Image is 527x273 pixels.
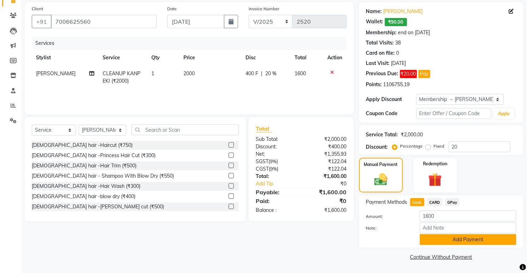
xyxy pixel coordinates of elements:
div: ₹1,600.00 [301,173,352,180]
div: Services [32,37,352,50]
div: Discount: [250,143,301,150]
div: [DEMOGRAPHIC_DATA] hair -Hair Trim (₹500) [32,162,137,170]
input: Enter Offer / Coupon Code [416,108,491,119]
div: ₹1,600.00 [301,188,352,196]
div: 1106755.19 [383,81,410,88]
span: Cash. [410,198,425,206]
span: 20 % [265,70,277,77]
a: Add Tip [250,180,310,188]
input: Search or Scan [132,124,238,135]
div: Membership: [366,29,397,36]
span: 400 F [246,70,258,77]
input: Search by Name/Mobile/Email/Code [51,15,157,28]
div: ₹122.04 [301,165,352,173]
div: ₹122.04 [301,158,352,165]
label: Amount: [361,213,414,220]
span: 9% [270,166,277,172]
span: Payment Methods [366,198,407,206]
div: end on [DATE] [398,29,430,36]
span: ₹20.00 [400,70,417,78]
span: CARD [427,198,442,206]
div: Total: [250,173,301,180]
th: Price [179,50,241,66]
div: Points: [366,81,382,88]
div: ₹1,355.93 [301,150,352,158]
div: [DATE] [391,60,406,67]
img: _cash.svg [370,172,392,187]
button: Apply [494,108,514,119]
div: [DEMOGRAPHIC_DATA] hair -Princess Hair Cut (₹300) [32,152,156,159]
span: 2000 [183,70,195,77]
button: +91 [32,15,52,28]
label: Note: [361,225,414,231]
span: CLEANUP KANPEKI (₹2000) [103,70,140,84]
input: Add Note [420,222,516,233]
th: Service [98,50,147,66]
div: Card on file: [366,49,395,57]
th: Action [323,50,347,66]
span: ₹90.00 [385,18,407,26]
div: Apply Discount [366,96,416,103]
a: Continue Without Payment [361,254,522,261]
span: [PERSON_NAME] [36,70,75,77]
div: [DEMOGRAPHIC_DATA] hair -[PERSON_NAME] cut (₹500) [32,203,164,210]
label: Invoice Number [249,6,279,12]
a: [PERSON_NAME] [383,8,423,15]
label: Client [32,6,43,12]
span: 1 [151,70,154,77]
div: ( ) [250,158,301,165]
div: Total Visits: [366,39,394,47]
div: Net: [250,150,301,158]
div: ( ) [250,165,301,173]
th: Total [291,50,323,66]
div: ₹2,000.00 [401,131,423,138]
div: ₹0 [301,197,352,205]
div: Balance : [250,207,301,214]
div: [DEMOGRAPHIC_DATA] hair - Shampoo With Blow Dry (₹550) [32,172,174,180]
div: Payable: [250,188,301,196]
span: CGST [256,166,269,172]
div: Name: [366,8,382,15]
label: Redemption [423,161,447,167]
button: Add Payment [420,234,516,245]
label: Percentage [400,143,423,149]
img: _gift.svg [424,171,446,188]
span: | [261,70,262,77]
span: GPay [445,198,460,206]
button: Pay [418,70,430,78]
div: [DEMOGRAPHIC_DATA] hair -Hair Wash (₹300) [32,183,140,190]
div: [DEMOGRAPHIC_DATA] hair -blow dry (₹400) [32,193,135,200]
label: Manual Payment [364,161,398,168]
div: 0 [396,49,399,57]
span: SGST [256,158,268,165]
span: 1600 [295,70,306,77]
input: Amount [420,210,516,221]
th: Qty [147,50,179,66]
span: Total [256,125,272,132]
div: ₹2,000.00 [301,136,352,143]
label: Date [167,6,177,12]
div: ₹400.00 [301,143,352,150]
div: 38 [395,39,401,47]
div: ₹0 [310,180,352,188]
div: Sub Total: [250,136,301,143]
div: Wallet: [366,18,383,26]
label: Fixed [434,143,444,149]
span: 9% [270,159,277,164]
div: ₹1,600.00 [301,207,352,214]
div: Coupon Code [366,110,416,117]
div: Paid: [250,197,301,205]
th: Disc [241,50,290,66]
th: Stylist [32,50,98,66]
div: Discount: [366,143,388,151]
div: Last Visit: [366,60,390,67]
div: Previous Due: [366,70,399,78]
div: Service Total: [366,131,398,138]
div: [DEMOGRAPHIC_DATA] hair -Haircut (₹750) [32,142,133,149]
